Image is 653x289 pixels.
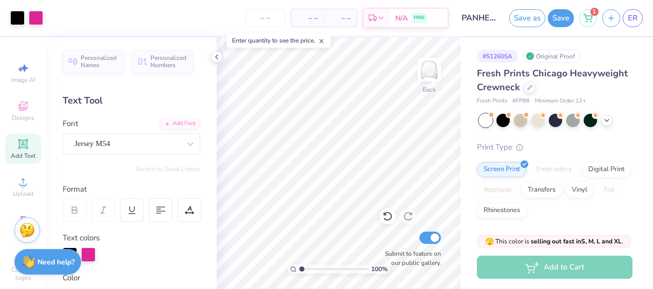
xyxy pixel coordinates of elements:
[160,118,200,130] div: Add Font
[477,182,518,198] div: Applique
[330,13,351,24] span: – –
[81,54,117,69] span: Personalized Names
[565,182,594,198] div: Vinyl
[297,13,318,24] span: – –
[63,183,201,195] div: Format
[485,237,623,246] span: This color is .
[63,94,200,108] div: Text Tool
[548,9,574,27] button: Save
[590,8,599,16] span: 1
[63,272,200,284] div: Color
[419,59,439,80] img: Back
[485,237,494,246] span: 🫣
[37,257,74,267] strong: Need help?
[582,162,631,177] div: Digital Print
[512,97,530,106] span: # FP88
[414,14,425,22] span: FREE
[477,67,628,93] span: Fresh Prints Chicago Heavyweight Crewneck
[63,118,78,130] label: Font
[11,152,35,160] span: Add Text
[12,114,34,122] span: Designs
[597,182,621,198] div: Foil
[63,232,100,244] label: Text colors
[245,9,285,27] input: – –
[477,203,527,218] div: Rhinestones
[531,237,622,245] strong: selling out fast in S, M, L and XL
[477,141,632,153] div: Print Type
[535,97,586,106] span: Minimum Order: 12 +
[13,190,33,198] span: Upload
[523,50,581,63] div: Original Proof
[509,9,545,27] button: Save as
[623,9,643,27] a: ER
[454,8,504,28] input: Untitled Design
[477,97,507,106] span: Fresh Prints
[5,265,41,282] span: Clipart & logos
[530,162,579,177] div: Embroidery
[226,33,331,48] div: Enter quantity to see the price.
[11,76,35,84] span: Image AI
[477,50,518,63] div: # 512605A
[422,85,436,94] div: Back
[628,12,638,24] span: ER
[395,13,408,24] span: N/A
[379,249,441,267] label: Submit to feature on our public gallery.
[371,264,388,274] span: 100 %
[521,182,562,198] div: Transfers
[150,54,187,69] span: Personalized Numbers
[136,165,200,173] button: Switch to Greek Letters
[477,162,527,177] div: Screen Print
